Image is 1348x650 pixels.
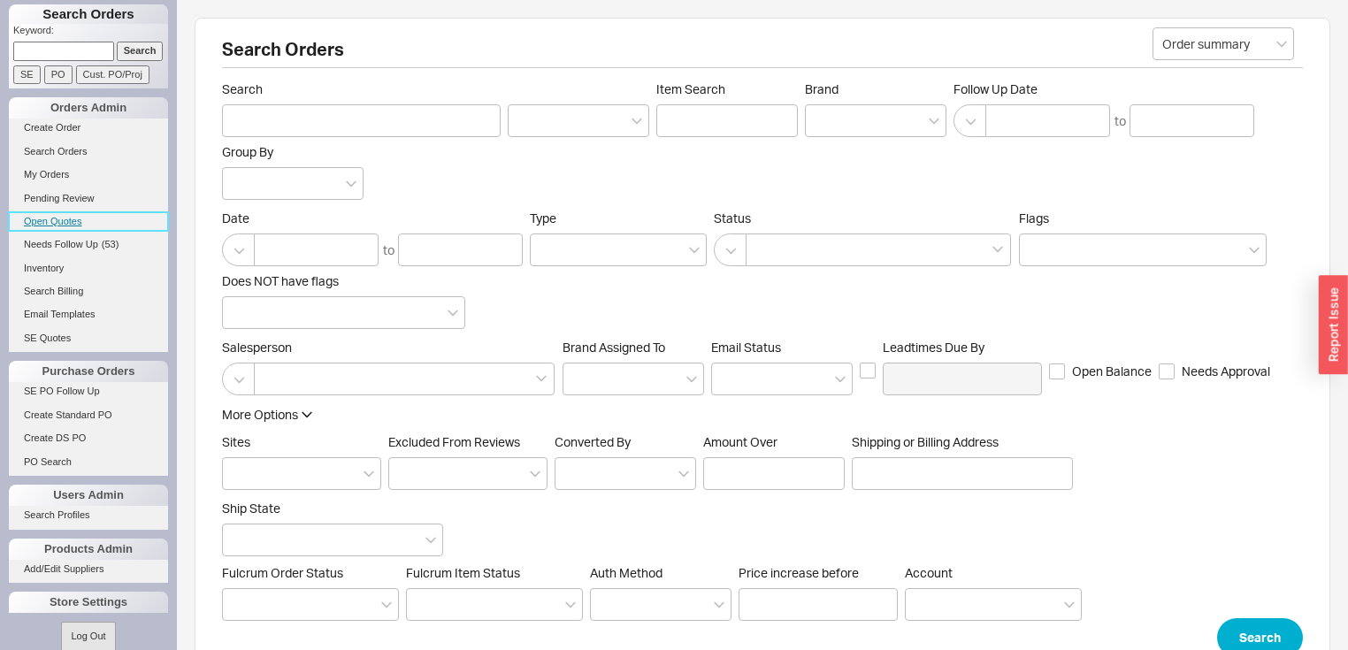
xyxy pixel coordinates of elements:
[9,406,168,424] a: Create Standard PO
[13,24,168,42] p: Keyword:
[222,81,501,97] span: Search
[9,485,168,506] div: Users Admin
[222,434,250,449] span: Sites
[805,81,839,96] span: Brand
[703,434,845,450] span: Amount Over
[222,41,1303,68] h2: Search Orders
[388,434,520,449] span: Excluded From Reviews
[222,501,280,516] span: Ship State
[24,239,98,249] span: Needs Follow Up
[852,434,1073,450] span: Shipping or Billing Address
[815,111,827,131] input: Brand
[102,239,119,249] span: ( 53 )
[739,565,898,581] span: Price increase before
[9,560,168,578] a: Add/Edit Suppliers
[76,65,149,84] input: Cust. PO/Proj
[1019,210,1049,226] span: Flags
[222,144,273,159] span: Group By
[24,193,95,203] span: Pending Review
[9,189,168,208] a: Pending Review
[232,302,244,323] input: Does NOT have flags
[9,329,168,348] a: SE Quotes
[1239,627,1281,648] span: Search
[1114,112,1126,130] div: to
[1049,363,1065,379] input: Open Balance
[9,305,168,324] a: Email Templates
[9,4,168,24] h1: Search Orders
[1153,27,1294,60] input: Select...
[540,240,552,260] input: Type
[9,97,168,119] div: Orders Admin
[9,235,168,254] a: Needs Follow Up(53)
[117,42,164,60] input: Search
[222,104,501,137] input: Search
[678,470,689,478] svg: open menu
[1276,41,1287,48] svg: open menu
[1064,601,1075,608] svg: open menu
[222,340,555,356] span: Salesperson
[9,539,168,560] div: Products Admin
[954,81,1254,97] span: Follow Up Date
[852,457,1073,490] input: Shipping or Billing Address
[9,429,168,447] a: Create DS PO
[703,457,845,490] input: Amount Over
[416,594,428,615] input: Fulcrum Item Status
[222,273,339,288] span: Does NOT have flags
[222,406,298,424] div: More Options
[555,434,631,449] span: Converted By
[346,180,356,187] svg: open menu
[383,241,394,259] div: to
[222,406,312,424] button: More Options
[13,65,41,84] input: SE
[44,65,73,84] input: PO
[232,594,244,615] input: Fulcrum Order Status
[1182,363,1270,380] span: Needs Approval
[530,210,556,226] span: Type
[9,361,168,382] div: Purchase Orders
[1072,363,1152,380] span: Open Balance
[600,594,612,615] input: Auth Method
[530,470,540,478] svg: open menu
[406,565,520,580] span: Fulcrum Item Status
[711,340,781,355] span: Em ​ ail Status
[9,142,168,161] a: Search Orders
[9,165,168,184] a: My Orders
[714,210,1012,226] span: Status
[9,592,168,613] div: Store Settings
[9,453,168,471] a: PO Search
[656,81,798,97] span: Item Search
[9,506,168,524] a: Search Profiles
[563,340,665,355] span: Brand Assigned To
[222,565,343,580] span: Fulcrum Order Status
[9,282,168,301] a: Search Billing
[232,463,244,484] input: Sites
[9,119,168,137] a: Create Order
[883,340,1042,356] span: Leadtimes Due By
[590,565,663,580] span: Auth Method
[222,210,523,226] span: Date
[1029,240,1041,260] input: Flags
[232,530,244,550] input: Ship State
[905,565,953,580] span: Account
[656,104,798,137] input: Item Search
[686,376,697,383] svg: open menu
[1159,363,1175,379] input: Needs Approval
[632,118,642,125] svg: open menu
[9,382,168,401] a: SE PO Follow Up
[835,376,846,383] svg: open menu
[9,259,168,278] a: Inventory
[9,212,168,231] a: Open Quotes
